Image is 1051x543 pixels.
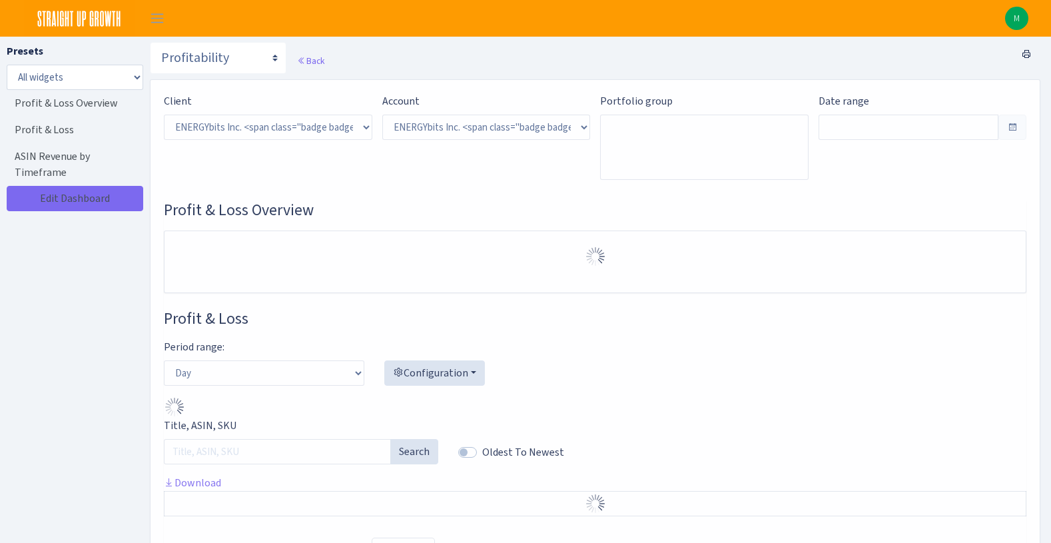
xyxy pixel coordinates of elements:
h3: Widget #30 [164,201,1026,220]
img: Preloader [164,396,185,418]
input: Title, ASIN, SKU [164,439,391,464]
a: Edit Dashboard [7,186,143,211]
button: Configuration [384,360,485,386]
label: Oldest To Newest [482,444,564,460]
img: Michael Sette [1005,7,1028,30]
a: Profit & Loss [7,117,140,143]
label: Date range [819,93,869,109]
select: ) [382,115,591,140]
img: Preloader [585,493,606,514]
label: Account [382,93,420,109]
a: ASIN Revenue by Timeframe [7,143,140,186]
button: Toggle navigation [141,7,174,29]
img: Preloader [585,246,606,267]
label: Portfolio group [600,93,673,109]
a: Back [297,55,324,67]
label: Title, ASIN, SKU [164,418,236,434]
a: Download [164,476,221,490]
label: Client [164,93,192,109]
a: M [1005,7,1028,30]
label: Period range: [164,339,224,355]
label: Presets [7,43,43,59]
button: Search [390,439,438,464]
a: Profit & Loss Overview [7,90,140,117]
h3: Widget #28 [164,309,1026,328]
